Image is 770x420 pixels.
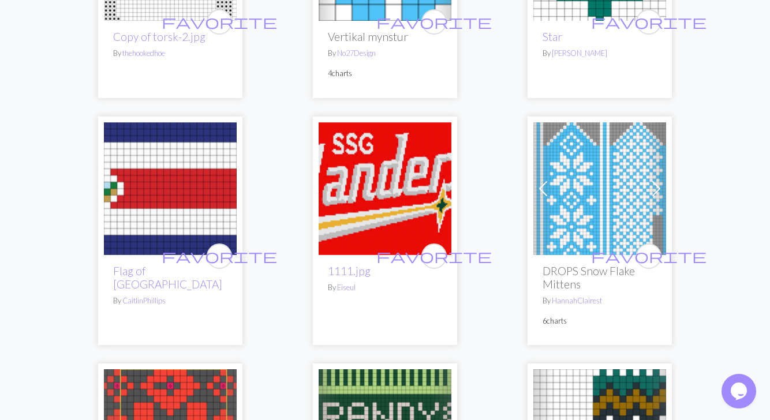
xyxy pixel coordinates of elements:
[328,30,442,43] h2: Vertikal mynstur
[533,122,666,255] img: Adult Small: Left Hand
[421,243,447,269] button: favourite
[328,68,442,79] p: 4 charts
[328,48,442,59] p: By
[543,264,657,291] h2: DROPS Snow Flake Mittens
[122,296,166,305] a: CaitlinPhillips
[162,247,277,265] span: favorite
[113,295,227,306] p: By
[552,296,602,305] a: HannahClairest
[376,247,492,265] span: favorite
[319,182,451,193] a: Copy of 1111.jpg
[337,283,356,292] a: Eiseul
[591,13,707,31] span: favorite
[591,10,707,33] i: favourite
[636,9,661,35] button: favourite
[319,122,451,255] img: Copy of 1111.jpg
[376,13,492,31] span: favorite
[328,264,371,277] a: 1111.jpg
[543,48,657,59] p: By
[162,10,277,33] i: favourite
[162,13,277,31] span: favorite
[722,374,758,408] iframe: chat widget
[552,48,607,58] a: [PERSON_NAME]
[376,10,492,33] i: favourite
[113,30,205,43] a: Copy of torsk-2.jpg
[421,9,447,35] button: favourite
[113,264,222,291] a: Flag of [GEOGRAPHIC_DATA]
[543,295,657,306] p: By
[104,122,237,255] img: Flag of Costa Rica
[207,243,232,269] button: favourite
[328,282,442,293] p: By
[207,9,232,35] button: favourite
[113,48,227,59] p: By
[104,182,237,193] a: Flag of Costa Rica
[543,30,562,43] a: Star
[376,245,492,268] i: favourite
[533,182,666,193] a: Adult Small: Left Hand
[337,48,376,58] a: No27Design
[636,243,661,269] button: favourite
[591,245,707,268] i: favourite
[162,245,277,268] i: favourite
[543,316,657,327] p: 6 charts
[591,247,707,265] span: favorite
[122,48,165,58] a: thehookedhoe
